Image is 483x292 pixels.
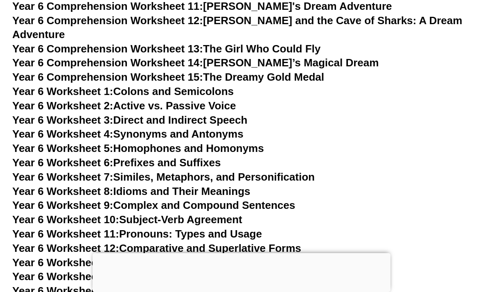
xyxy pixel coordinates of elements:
a: Year 6 Worksheet 5:Homophones and Homonyms [12,142,264,154]
iframe: Advertisement [93,253,390,290]
span: Year 6 Comprehension Worksheet 15: [12,71,203,83]
a: Year 6 Worksheet 6:Prefixes and Suffixes [12,156,221,169]
span: Year 6 Worksheet 7: [12,171,113,183]
a: Year 6 Worksheet 2:Active vs. Passive Voice [12,100,236,112]
a: Year 6 Worksheet 13:Prepositions and Prepositional Phrases [12,256,320,269]
span: Year 6 Worksheet 14: [12,270,119,283]
span: Year 6 Worksheet 12: [12,242,119,254]
a: Year 6 Worksheet 12:Comparative and Superlative Forms [12,242,301,254]
a: Year 6 Comprehension Worksheet 15:The Dreamy Gold Medal [12,71,324,83]
span: Year 6 Worksheet 1: [12,85,113,97]
span: Year 6 Worksheet 5: [12,142,113,154]
span: Year 6 Worksheet 2: [12,100,113,112]
a: Year 6 Worksheet 10:Subject-Verb Agreement [12,213,242,226]
a: Year 6 Worksheet 9:Complex and Compound Sentences [12,199,295,211]
span: Year 6 Comprehension Worksheet 13: [12,43,203,55]
span: Year 6 Worksheet 6: [12,156,113,169]
span: Year 6 Comprehension Worksheet 12: [12,14,203,27]
span: Year 6 Worksheet 3: [12,114,113,126]
a: Year 6 Worksheet 3:Direct and Indirect Speech [12,114,247,126]
span: Year 6 Worksheet 8: [12,185,113,197]
span: Go to shopping options for Textbook [353,253,380,269]
span: Year 6 Worksheet 10: [12,213,119,226]
a: Year 6 Comprehension Worksheet 13:The Girl Who Could Fly [12,43,320,55]
span: Year 6 Comprehension Worksheet 14: [12,57,203,69]
a: Year 6 Comprehension Worksheet 14:[PERSON_NAME]’s Magical Dream [12,57,379,69]
span: Year 6 Worksheet 4: [12,128,113,140]
span: Year 6 Worksheet 11: [12,228,119,240]
iframe: Chat Widget [442,253,483,292]
a: Year 6 Worksheet 4:Synonyms and Antonyms [12,128,244,140]
span: Year 6 Worksheet 13: [12,256,119,269]
a: Year 6 Worksheet 1:Colons and Semicolons [12,85,234,97]
a: Year 6 Worksheet 8:Idioms and Their Meanings [12,185,250,197]
a: Year 6 Worksheet 7:Similes, Metaphors, and Personification [12,171,315,183]
span: Year 6 Worksheet 9: [12,199,113,211]
a: Year 6 Worksheet 14:Conjunctions [12,270,187,283]
a: Year 6 Worksheet 11:Pronouns: Types and Usage [12,228,262,240]
a: Year 6 Comprehension Worksheet 12:[PERSON_NAME] and the Cave of Sharks: A Dream Adventure [12,14,462,41]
